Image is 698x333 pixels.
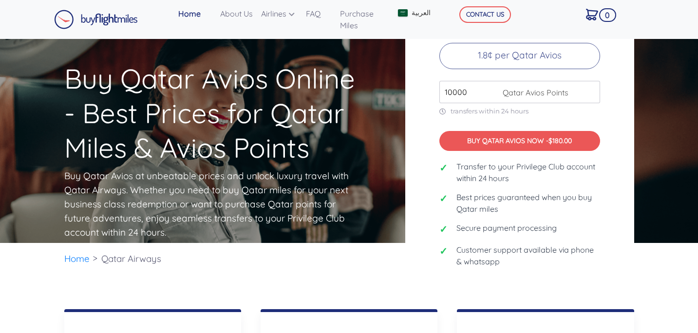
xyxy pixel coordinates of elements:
[439,161,449,175] span: ✓
[64,169,352,240] p: Buy Qatar Avios at unbeatable prices and unlock luxury travel with Qatar Airways. Whether you nee...
[439,191,449,206] span: ✓
[412,8,431,18] span: العربية
[398,9,408,17] img: Arabic
[336,4,389,35] a: Purchase Miles
[548,136,572,145] span: $180.00
[439,107,600,115] p: transfers within 24 hours
[439,222,449,237] span: ✓
[498,87,568,98] span: Qatar Avios Points
[64,6,367,165] h1: Buy Qatar Avios Online - Best Prices for Qatar Miles & Avios Points
[439,131,600,151] button: BUY QATAR AVIOS NOW -$180.00
[456,191,600,215] span: Best prices guaranteed when you buy Qatar miles
[302,4,336,23] a: FAQ
[257,4,302,23] a: Airlines
[582,4,612,24] a: 0
[599,8,617,22] span: 0
[96,243,166,275] li: Qatar Airways
[394,4,445,22] a: العربية
[456,222,557,234] span: Secure payment processing
[54,7,138,32] a: Buy Flight Miles Logo
[459,6,511,23] button: CONTACT US
[64,253,90,264] a: Home
[174,4,216,23] a: Home
[439,244,449,259] span: ✓
[456,244,600,267] span: Customer support available via phone & whatsapp
[54,10,138,29] img: Buy Flight Miles Logo
[216,4,257,23] a: About Us
[456,161,600,184] span: Transfer to your Privilege Club account within 24 hours
[439,43,600,69] p: 1.8¢ per Qatar Avios
[586,9,598,20] img: Cart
